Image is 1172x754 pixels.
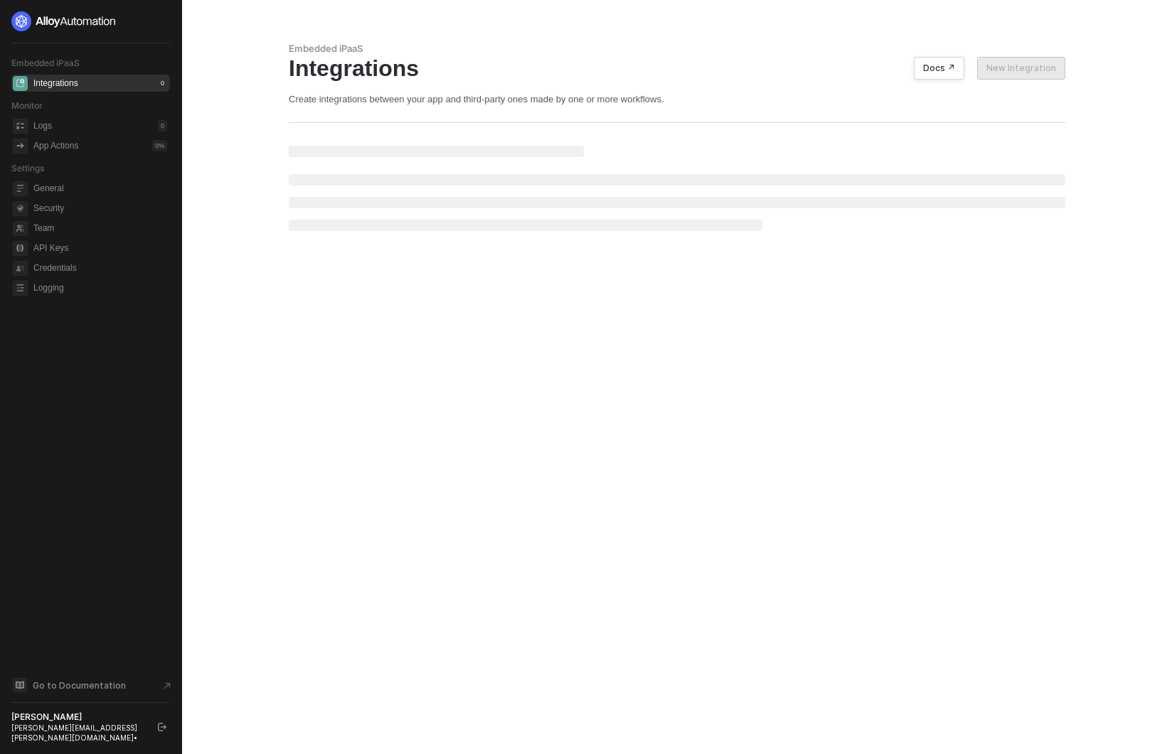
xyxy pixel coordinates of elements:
[11,11,117,31] img: logo
[11,163,44,173] span: Settings
[11,723,145,743] div: [PERSON_NAME][EMAIL_ADDRESS][PERSON_NAME][DOMAIN_NAME] •
[33,279,167,296] span: Logging
[33,200,167,217] span: Security
[13,201,28,216] span: security
[13,76,28,91] span: integrations
[33,120,52,132] div: Logs
[13,241,28,256] span: api-key
[13,678,27,692] span: documentation
[914,57,964,80] button: Docs ↗
[289,55,1065,82] div: Integrations
[33,140,78,152] div: App Actions
[11,677,171,694] a: Knowledge Base
[13,119,28,134] span: icon-logs
[33,239,167,257] span: API Keys
[11,58,80,68] span: Embedded iPaaS
[33,77,78,90] div: Integrations
[33,220,167,237] span: Team
[11,11,170,31] a: logo
[977,57,1065,80] button: New Integration
[13,139,28,154] span: icon-app-actions
[158,120,167,131] div: 0
[33,259,167,276] span: Credentials
[13,181,28,196] span: general
[11,711,145,723] div: [PERSON_NAME]
[13,221,28,236] span: team
[33,180,167,197] span: General
[158,77,167,89] div: 0
[160,679,174,693] span: document-arrow
[13,261,28,276] span: credentials
[13,281,28,296] span: logging
[158,723,166,731] span: logout
[33,679,126,691] span: Go to Documentation
[11,100,43,111] span: Monitor
[289,93,1065,105] div: Create integrations between your app and third-party ones made by one or more workflows.
[152,140,167,151] div: 0 %
[923,63,955,74] div: Docs ↗
[289,43,1065,55] div: Embedded iPaaS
